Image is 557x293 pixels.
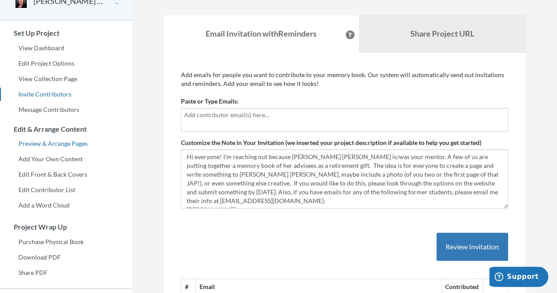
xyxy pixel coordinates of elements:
[181,138,481,147] label: Customize the Note in Your Invitation (we inserted your project description if available to help ...
[206,29,317,38] strong: Email Invitation with Reminders
[181,70,508,88] p: Add emails for people you want to contribute to your memory book. Our system will automatically s...
[410,29,474,38] b: Share Project URL
[184,110,505,120] input: Add contributor email(s) here...
[181,149,508,208] textarea: Hi everyone! I'm reaching out because [PERSON_NAME] [PERSON_NAME] is/was your mentor. A few of us...
[436,233,508,261] button: Review Invitation
[0,125,132,133] h3: Edit & Arrange Content
[0,29,132,37] h3: Set Up Project
[489,267,548,289] iframe: Opens a widget where you can chat to one of our agents
[0,223,132,231] h3: Project Wrap Up
[181,97,239,106] label: Paste or Type Emails:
